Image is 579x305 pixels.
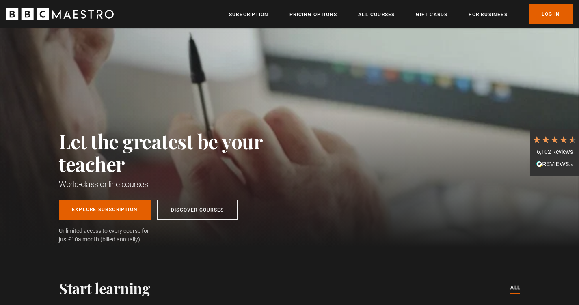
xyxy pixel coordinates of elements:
[289,11,337,19] a: Pricing Options
[416,11,447,19] a: Gift Cards
[469,11,507,19] a: For business
[229,4,573,24] nav: Primary
[358,11,395,19] a: All Courses
[536,161,573,167] img: REVIEWS.io
[68,236,78,243] span: £10
[529,4,573,24] a: Log In
[229,11,268,19] a: Subscription
[532,135,577,144] div: 4.7 Stars
[157,200,238,220] a: Discover Courses
[59,200,151,220] a: Explore Subscription
[532,148,577,156] div: 6,102 Reviews
[59,178,298,190] h1: World-class online courses
[59,227,169,244] span: Unlimited access to every course for just a month (billed annually)
[532,160,577,170] div: Read All Reviews
[530,129,579,176] div: 6,102 ReviewsRead All Reviews
[6,8,114,20] svg: BBC Maestro
[59,130,298,175] h2: Let the greatest be your teacher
